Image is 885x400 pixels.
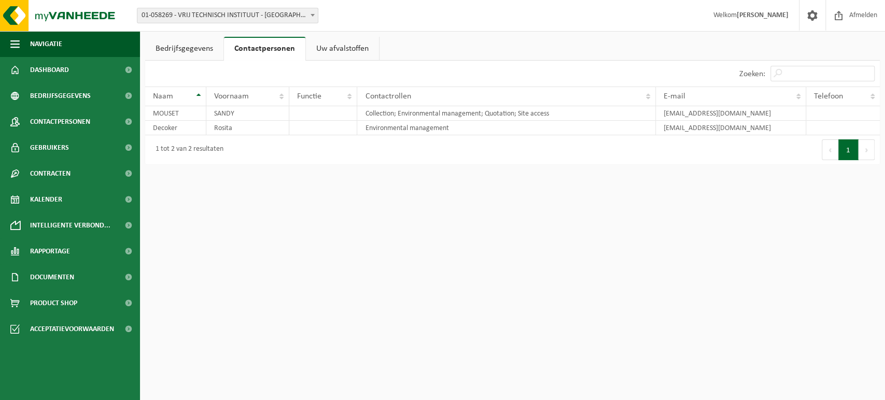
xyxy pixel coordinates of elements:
span: Contactrollen [365,92,411,101]
label: Zoeken: [739,70,765,78]
span: Kalender [30,187,62,212]
span: Intelligente verbond... [30,212,110,238]
a: Uw afvalstoffen [306,37,379,61]
td: Collection; Environmental management; Quotation; Site access [357,106,655,121]
td: Environmental management [357,121,655,135]
td: Rosita [206,121,289,135]
span: Contactpersonen [30,109,90,135]
span: E-mail [664,92,685,101]
span: Navigatie [30,31,62,57]
button: 1 [838,139,859,160]
span: Contracten [30,161,71,187]
span: Functie [297,92,321,101]
span: Rapportage [30,238,70,264]
strong: [PERSON_NAME] [737,11,789,19]
a: Contactpersonen [224,37,305,61]
td: SANDY [206,106,289,121]
span: Documenten [30,264,74,290]
div: 1 tot 2 van 2 resultaten [150,140,223,159]
button: Next [859,139,875,160]
td: Decoker [145,121,206,135]
span: Gebruikers [30,135,69,161]
span: Dashboard [30,57,69,83]
span: Telefoon [814,92,843,101]
button: Previous [822,139,838,160]
a: Bedrijfsgegevens [145,37,223,61]
span: Acceptatievoorwaarden [30,316,114,342]
span: Bedrijfsgegevens [30,83,91,109]
span: 01-058269 - VRIJ TECHNISCH INSTITUUT - BRUGGE [137,8,318,23]
span: Naam [153,92,173,101]
span: Product Shop [30,290,77,316]
span: Voornaam [214,92,249,101]
td: [EMAIL_ADDRESS][DOMAIN_NAME] [656,106,806,121]
td: [EMAIL_ADDRESS][DOMAIN_NAME] [656,121,806,135]
td: MOUSET [145,106,206,121]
